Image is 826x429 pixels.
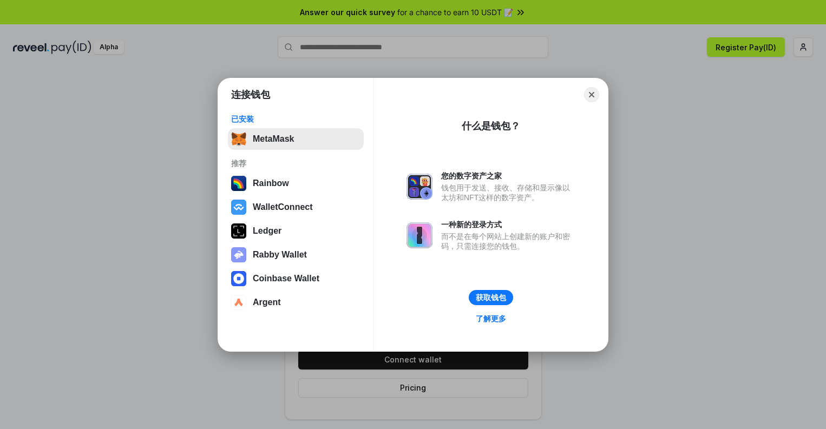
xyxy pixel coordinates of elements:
div: WalletConnect [253,202,313,212]
img: svg+xml,%3Csvg%20width%3D%2228%22%20height%3D%2228%22%20viewBox%3D%220%200%2028%2028%22%20fill%3D... [231,271,246,286]
div: 钱包用于发送、接收、存储和显示像以太坊和NFT这样的数字资产。 [441,183,575,202]
div: Ledger [253,226,281,236]
img: svg+xml,%3Csvg%20xmlns%3D%22http%3A%2F%2Fwww.w3.org%2F2000%2Fsvg%22%20fill%3D%22none%22%20viewBox... [407,174,432,200]
div: 获取钱包 [476,293,506,302]
div: MetaMask [253,134,294,144]
img: svg+xml,%3Csvg%20xmlns%3D%22http%3A%2F%2Fwww.w3.org%2F2000%2Fsvg%22%20fill%3D%22none%22%20viewBox... [407,222,432,248]
h1: 连接钱包 [231,88,270,101]
img: svg+xml,%3Csvg%20fill%3D%22none%22%20height%3D%2233%22%20viewBox%3D%220%200%2035%2033%22%20width%... [231,131,246,147]
div: 什么是钱包？ [462,120,520,133]
button: Rainbow [228,173,364,194]
div: 您的数字资产之家 [441,171,575,181]
img: svg+xml,%3Csvg%20width%3D%2228%22%20height%3D%2228%22%20viewBox%3D%220%200%2028%2028%22%20fill%3D... [231,200,246,215]
button: Coinbase Wallet [228,268,364,289]
button: Rabby Wallet [228,244,364,266]
div: Rabby Wallet [253,250,307,260]
div: Coinbase Wallet [253,274,319,283]
div: Argent [253,298,281,307]
button: Ledger [228,220,364,242]
button: MetaMask [228,128,364,150]
div: 推荐 [231,159,360,168]
div: Rainbow [253,179,289,188]
div: 而不是在每个网站上创建新的账户和密码，只需连接您的钱包。 [441,232,575,251]
img: svg+xml,%3Csvg%20xmlns%3D%22http%3A%2F%2Fwww.w3.org%2F2000%2Fsvg%22%20fill%3D%22none%22%20viewBox... [231,247,246,262]
a: 了解更多 [469,312,513,326]
div: 已安装 [231,114,360,124]
div: 一种新的登录方式 [441,220,575,229]
button: WalletConnect [228,196,364,218]
button: Close [584,87,599,102]
img: svg+xml,%3Csvg%20xmlns%3D%22http%3A%2F%2Fwww.w3.org%2F2000%2Fsvg%22%20width%3D%2228%22%20height%3... [231,223,246,239]
button: 获取钱包 [469,290,513,305]
img: svg+xml,%3Csvg%20width%3D%22120%22%20height%3D%22120%22%20viewBox%3D%220%200%20120%20120%22%20fil... [231,176,246,191]
div: 了解更多 [476,314,506,324]
button: Argent [228,292,364,313]
img: svg+xml,%3Csvg%20width%3D%2228%22%20height%3D%2228%22%20viewBox%3D%220%200%2028%2028%22%20fill%3D... [231,295,246,310]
